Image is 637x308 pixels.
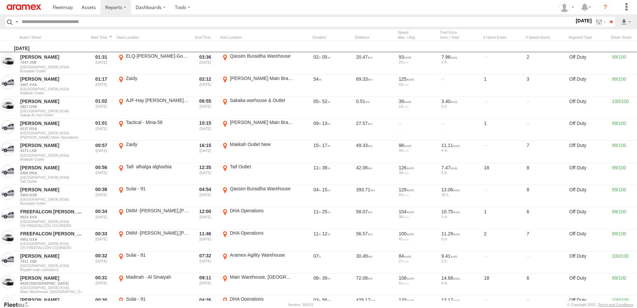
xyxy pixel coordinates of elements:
span: 15 [322,187,330,192]
div: 7 [526,230,566,251]
label: Click to View Event Location [117,164,190,184]
div: 2 [483,230,523,251]
span: 52 [322,99,330,104]
a: Terms and Conditions [598,303,633,307]
div: 27.57 [355,119,395,140]
div: 58.07 [355,208,395,228]
div: Off Duty [568,97,608,118]
a: 3827 DXB [20,104,85,109]
label: Click to View Event Location [117,119,190,140]
a: 3903 DXB [20,193,85,197]
span: 04 [314,187,321,192]
div: 2.6 [441,60,479,64]
div: 14.68 [441,275,479,281]
div: 1 [483,208,523,228]
span: Filter Results to this Group [20,179,85,183]
div: 56.57 [355,230,395,251]
a: View Asset in Asset Management [1,76,14,89]
label: Click to View Event Location [221,53,294,74]
div: 125 [399,76,437,82]
i: ? [600,2,611,13]
label: Search Filter Options [593,17,607,27]
label: Click to View Event Location [117,252,190,273]
div: 51 [399,281,437,285]
div: 93 [399,54,437,60]
div: Exited after selected date range [193,97,218,118]
a: 5407 XXA [20,82,85,87]
div: 7 [526,141,566,162]
div: Entered prior to selected date range [89,141,114,162]
div: Exited after selected date range [193,230,218,251]
div: Entered prior to selected date range [89,97,114,118]
div: Click to Sort [89,35,114,40]
label: Click to View Event Location [117,230,190,251]
div: Entered prior to selected date range [89,208,114,228]
div: 18 [483,274,523,295]
label: Click to View Event Location [221,186,294,206]
a: 7647 JSB [20,60,85,65]
div: Exited after selected date range [193,186,218,206]
label: Click to View Event Location [221,164,294,184]
label: Click to View Event Location [117,186,190,206]
label: Click to View Event Location [221,75,294,96]
div: Click to Sort [355,35,395,40]
span: Filter Results to this Group [20,290,85,294]
div: Aramex-Agility Warehouse [230,252,293,258]
div: Zaidy [126,141,189,147]
div: 42.06 [355,164,395,184]
div: Exited after selected date range [193,164,218,184]
div: 30.49 [355,252,395,273]
span: [GEOGRAPHIC_DATA] (KSA) [20,87,85,91]
span: 05 [322,54,330,60]
a: View Asset in Asset Management [1,54,14,67]
div: 5.6 [441,171,479,175]
span: 38 [322,165,330,170]
div: Off Duty [568,141,608,162]
div: Click to Sort [193,35,218,40]
a: 6485 RRA [20,171,85,175]
a: View Asset in Asset Management [1,187,14,200]
div: 7.47 [441,165,479,171]
div: 133 [399,297,437,303]
a: [PERSON_NAME] [20,76,85,82]
label: Click to View Event Location [117,53,190,74]
a: [PERSON_NAME] [20,187,85,193]
a: 6373 LSB [20,148,85,153]
a: [PERSON_NAME] [20,165,85,171]
span: 13 [322,121,330,126]
div: [PERSON_NAME] Main Branch 2 [230,119,293,125]
span: 08 [314,275,321,281]
span: 07 [314,253,321,259]
div: Off Duty [568,75,608,96]
div: Madinah - Al Sinaiyah [126,274,189,280]
label: Click to View Event Location [117,97,190,118]
a: View Asset in Asset Management [1,209,14,222]
div: Exited after selected date range [193,208,218,228]
span: [GEOGRAPHIC_DATA] (KSA) [20,65,85,69]
div: 30.1 [441,193,479,197]
div: © Copyright 2025 - [567,303,633,307]
div: 16 [399,104,437,108]
div: 69.33 [355,75,395,96]
label: Click to View Event Location [117,141,190,162]
div: 20.47 [355,53,395,74]
div: Sulai - 91 [126,186,189,192]
div: [PERSON_NAME] Main Branch 2 [230,75,293,81]
div: 18 [483,164,523,184]
div: Tactical - Mina-58 [126,119,189,125]
a: [PERSON_NAME] [20,275,85,281]
div: 7.96 [441,54,479,60]
span: 17 [322,143,330,148]
label: Export results as... [620,17,632,27]
div: Off Duty [568,274,608,295]
div: 5.0 [441,237,479,241]
div: Exited after selected date range [193,274,218,295]
div: 9.41 [441,253,479,259]
div: 3.2 [441,259,479,263]
label: Click to View Event Location [117,274,190,295]
label: Click to View Event Location [221,230,294,251]
label: Click to View Event Location [221,252,294,273]
div: 49.33 [355,141,395,162]
label: Click to View Event Location [221,141,294,162]
div: 1 [483,119,523,140]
